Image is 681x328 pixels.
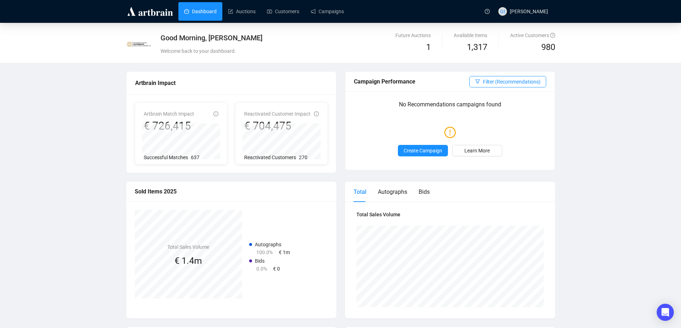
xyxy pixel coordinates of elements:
[398,145,448,156] button: Create Campaign
[510,9,548,14] span: [PERSON_NAME]
[167,243,209,251] h4: Total Sales Volume
[469,76,546,87] button: Filter (Recommendations)
[404,147,442,155] span: Create Campaign
[550,33,555,38] span: question-circle
[314,111,319,116] span: info-circle
[378,187,407,196] div: Autographs
[419,187,430,196] div: Bids
[144,155,188,160] span: Successful Matches
[311,2,344,21] a: Campaigns
[485,9,490,14] span: question-circle
[161,47,410,55] div: Welcome back to your dashboard.
[475,79,480,84] span: filter
[354,187,366,196] div: Total
[244,119,310,133] div: € 704,475
[161,33,410,43] div: Good Morning, [PERSON_NAME]
[354,100,546,114] p: No Recommendations campaigns found
[657,304,674,321] div: Open Intercom Messenger
[483,78,541,86] span: Filter (Recommendations)
[510,32,555,38] span: Active Customers
[191,155,199,160] span: 637
[135,187,328,196] div: Sold Items 2025
[541,42,555,52] span: 980
[228,2,256,21] a: Auctions
[454,31,487,39] div: Available Items
[213,111,218,116] span: info-circle
[144,119,194,133] div: € 726,415
[356,211,544,218] h4: Total Sales Volume
[256,249,273,255] span: 100.0%
[174,256,202,266] span: € 1.4m
[255,258,265,264] span: Bids
[273,266,280,272] span: € 0
[464,147,490,155] span: Learn More
[135,79,327,87] div: Artbrain Impact
[444,124,456,140] span: exclamation-circle
[126,6,174,17] img: logo
[256,266,267,272] span: 0.0%
[299,155,307,160] span: 270
[467,41,487,54] span: 1,317
[184,2,217,21] a: Dashboard
[500,7,505,15] span: GI
[244,111,310,117] span: Reactivated Customer Impact
[452,145,502,156] a: Learn More
[426,42,431,52] span: 1
[354,77,469,86] div: Campaign Performance
[395,31,431,39] div: Future Auctions
[127,32,152,57] img: 622e19684f2625001dda177d.jpg
[144,111,194,117] span: Artbrain Match Impact
[279,249,290,255] span: € 1m
[267,2,299,21] a: Customers
[244,155,296,160] span: Reactivated Customers
[255,242,281,247] span: Autographs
